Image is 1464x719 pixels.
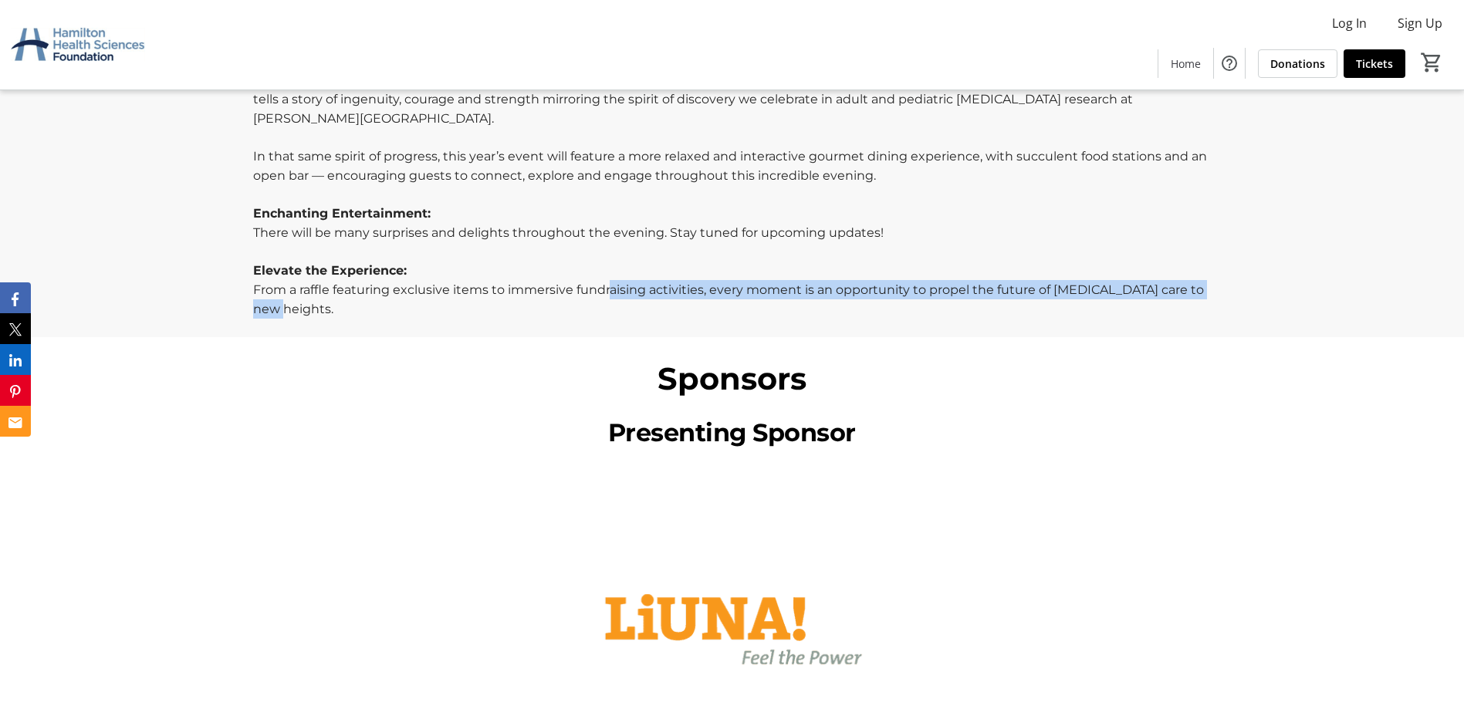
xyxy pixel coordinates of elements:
[1214,48,1245,79] button: Help
[1270,56,1325,72] span: Donations
[1171,56,1201,72] span: Home
[253,206,431,221] strong: Enchanting Entertainment:
[253,263,407,278] strong: Elevate the Experience:
[253,225,884,240] span: There will be many surprises and delights throughout the evening. Stay tuned for upcoming updates!
[1398,14,1442,32] span: Sign Up
[1356,56,1393,72] span: Tickets
[1158,49,1213,78] a: Home
[1385,11,1455,35] button: Sign Up
[1344,49,1405,78] a: Tickets
[1418,49,1445,76] button: Cart
[608,417,856,447] span: Presenting Sponsor
[1332,14,1367,32] span: Log In
[1258,49,1337,78] a: Donations
[9,6,147,83] img: Hamilton Health Sciences Foundation's Logo
[1320,11,1379,35] button: Log In
[253,149,1207,183] span: In that same spirit of progress, this year’s event will feature a more relaxed and interactive go...
[253,282,1204,316] span: From a raffle featuring exclusive items to immersive fundraising activities, every moment is an o...
[253,73,1192,126] span: Stroll through a historic airplane hangar, beautifully decorated and surrounded by meticulously r...
[658,359,806,397] span: Sponsors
